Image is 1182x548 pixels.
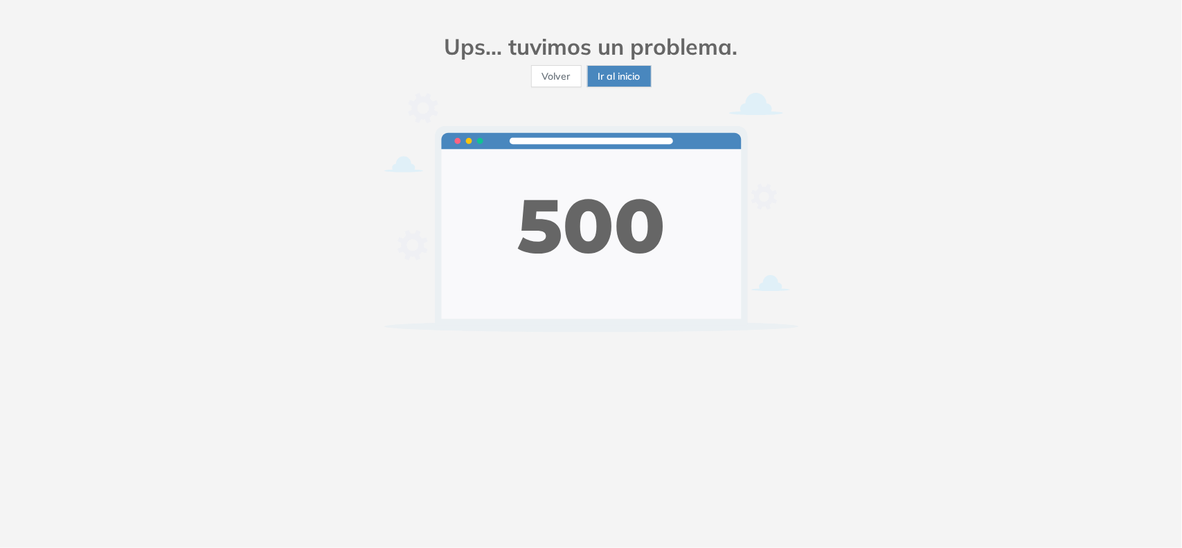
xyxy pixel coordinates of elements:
[587,65,652,87] button: Ir al inicio
[384,33,799,60] h2: Ups... tuvimos un problema.
[531,65,582,87] button: Volver
[542,69,571,84] span: Volver
[598,69,641,84] span: Ir al inicio
[384,93,799,332] img: error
